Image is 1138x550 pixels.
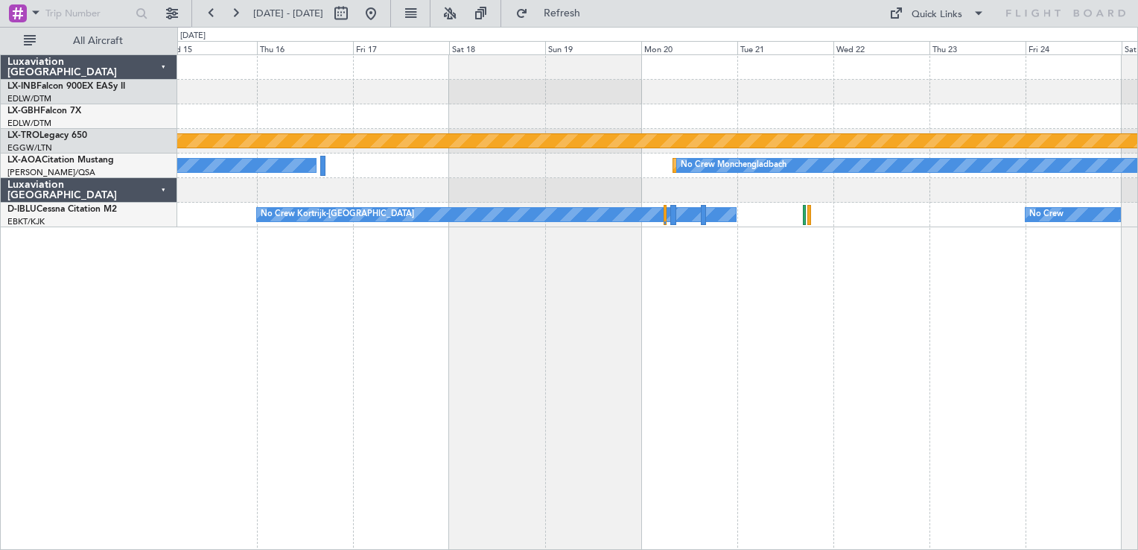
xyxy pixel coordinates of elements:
[7,82,36,91] span: LX-INB
[261,203,414,226] div: No Crew Kortrijk-[GEOGRAPHIC_DATA]
[912,7,962,22] div: Quick Links
[1026,41,1122,54] div: Fri 24
[7,131,39,140] span: LX-TRO
[545,41,641,54] div: Sun 19
[7,205,36,214] span: D-IBLU
[7,205,117,214] a: D-IBLUCessna Citation M2
[39,36,157,46] span: All Aircraft
[16,29,162,53] button: All Aircraft
[253,7,323,20] span: [DATE] - [DATE]
[7,107,81,116] a: LX-GBHFalcon 7X
[7,118,51,129] a: EDLW/DTM
[7,131,87,140] a: LX-TROLegacy 650
[1029,203,1064,226] div: No Crew
[882,1,992,25] button: Quick Links
[449,41,545,54] div: Sat 18
[257,41,353,54] div: Thu 16
[7,156,114,165] a: LX-AOACitation Mustang
[45,2,131,25] input: Trip Number
[641,41,737,54] div: Mon 20
[353,41,449,54] div: Fri 17
[509,1,598,25] button: Refresh
[7,107,40,116] span: LX-GBH
[7,156,42,165] span: LX-AOA
[161,41,257,54] div: Wed 15
[929,41,1026,54] div: Thu 23
[7,167,95,178] a: [PERSON_NAME]/QSA
[180,30,206,42] div: [DATE]
[7,142,52,154] a: EGGW/LTN
[737,41,833,54] div: Tue 21
[681,154,786,177] div: No Crew Monchengladbach
[7,93,51,104] a: EDLW/DTM
[833,41,929,54] div: Wed 22
[531,8,594,19] span: Refresh
[7,82,125,91] a: LX-INBFalcon 900EX EASy II
[7,216,45,227] a: EBKT/KJK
